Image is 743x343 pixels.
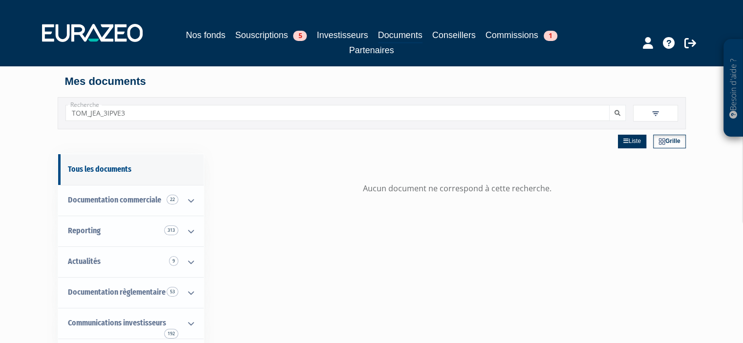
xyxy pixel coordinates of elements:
span: 22 [167,195,178,204]
span: Actualités [68,257,101,266]
input: Recherche [65,105,610,121]
span: Communications investisseurs [68,318,166,327]
a: Reporting 313 [58,216,204,246]
span: Documentation commerciale [68,195,161,204]
a: Partenaires [349,43,394,57]
img: grid.svg [658,138,665,145]
a: Liste [618,135,646,148]
a: Souscriptions5 [235,28,307,42]
span: 5 [293,31,307,41]
span: 192 [164,329,178,339]
a: Documents [378,28,423,43]
span: 9 [169,256,178,266]
h4: Mes documents [65,76,679,87]
a: Grille [653,135,686,148]
a: Actualités 9 [58,246,204,277]
span: 313 [164,225,178,235]
a: Communications investisseurs 192 [58,308,204,339]
p: Besoin d'aide ? [728,44,739,132]
a: Commissions1 [486,28,557,42]
a: Tous les documents [58,154,204,185]
span: 1 [544,31,557,41]
span: Documentation règlementaire [68,287,166,297]
a: Documentation règlementaire 53 [58,277,204,308]
a: Investisseurs [317,28,368,42]
img: 1732889491-logotype_eurazeo_blanc_rvb.png [42,24,143,41]
img: filter.svg [651,109,660,118]
a: Conseillers [432,28,476,42]
div: Aucun document ne correspond à cette recherche. [229,183,686,194]
span: Reporting [68,226,101,235]
a: Nos fonds [186,28,225,42]
span: 53 [167,287,178,297]
a: Documentation commerciale 22 [58,185,204,216]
